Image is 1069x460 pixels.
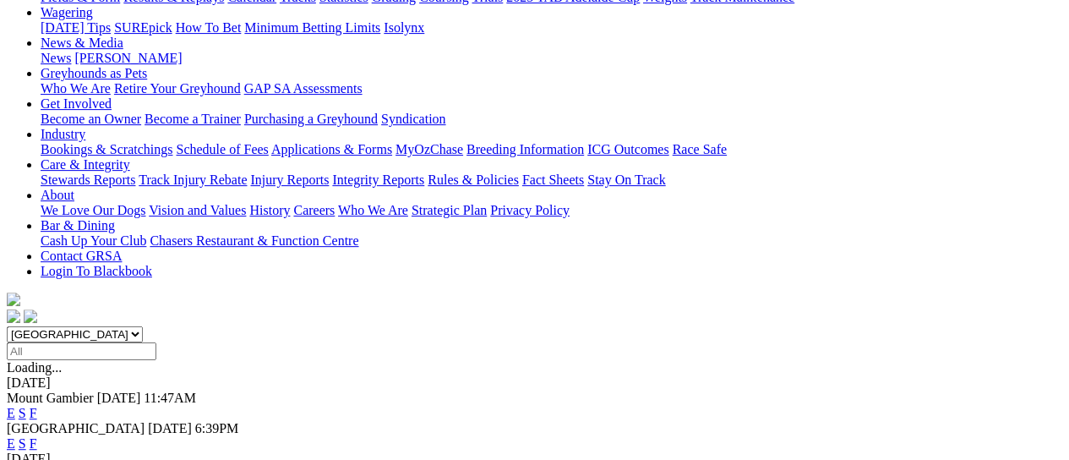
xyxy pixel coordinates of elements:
a: Privacy Policy [490,203,570,217]
a: E [7,436,15,451]
a: Who We Are [338,203,408,217]
img: facebook.svg [7,309,20,323]
a: Vision and Values [149,203,246,217]
div: Care & Integrity [41,172,1062,188]
span: Mount Gambier [7,391,94,405]
a: Retire Your Greyhound [114,81,241,96]
input: Select date [7,342,156,360]
a: E [7,406,15,420]
a: Integrity Reports [332,172,424,187]
a: Chasers Restaurant & Function Centre [150,233,358,248]
a: Purchasing a Greyhound [244,112,378,126]
a: News & Media [41,36,123,50]
a: Isolynx [384,20,424,35]
a: Rules & Policies [428,172,519,187]
a: Care & Integrity [41,157,130,172]
a: SUREpick [114,20,172,35]
a: Become a Trainer [145,112,241,126]
a: How To Bet [176,20,242,35]
a: Bar & Dining [41,218,115,233]
a: Contact GRSA [41,249,122,263]
div: Get Involved [41,112,1062,127]
a: S [19,406,26,420]
a: ICG Outcomes [587,142,668,156]
div: Greyhounds as Pets [41,81,1062,96]
a: [DATE] Tips [41,20,111,35]
a: Race Safe [672,142,726,156]
a: GAP SA Assessments [244,81,363,96]
a: Stay On Track [587,172,665,187]
div: News & Media [41,51,1062,66]
a: Industry [41,127,85,141]
a: Wagering [41,5,93,19]
a: Track Injury Rebate [139,172,247,187]
span: 6:39PM [195,421,239,435]
span: 11:47AM [144,391,196,405]
a: Strategic Plan [412,203,487,217]
div: Bar & Dining [41,233,1062,249]
a: Become an Owner [41,112,141,126]
img: logo-grsa-white.png [7,293,20,306]
a: Greyhounds as Pets [41,66,147,80]
a: Breeding Information [466,142,584,156]
a: History [249,203,290,217]
span: [DATE] [97,391,141,405]
a: Schedule of Fees [176,142,268,156]
div: Wagering [41,20,1062,36]
img: twitter.svg [24,309,37,323]
div: Industry [41,142,1062,157]
a: We Love Our Dogs [41,203,145,217]
a: Bookings & Scratchings [41,142,172,156]
div: About [41,203,1062,218]
a: News [41,51,71,65]
span: [DATE] [148,421,192,435]
a: Who We Are [41,81,111,96]
a: Syndication [381,112,445,126]
a: [PERSON_NAME] [74,51,182,65]
a: F [30,406,37,420]
span: Loading... [7,360,62,375]
a: Stewards Reports [41,172,135,187]
a: Minimum Betting Limits [244,20,380,35]
a: F [30,436,37,451]
a: Applications & Forms [271,142,392,156]
a: About [41,188,74,202]
a: S [19,436,26,451]
a: Login To Blackbook [41,264,152,278]
a: MyOzChase [395,142,463,156]
a: Injury Reports [250,172,329,187]
a: Fact Sheets [522,172,584,187]
a: Cash Up Your Club [41,233,146,248]
a: Get Involved [41,96,112,111]
a: Careers [293,203,335,217]
div: [DATE] [7,375,1062,391]
span: [GEOGRAPHIC_DATA] [7,421,145,435]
